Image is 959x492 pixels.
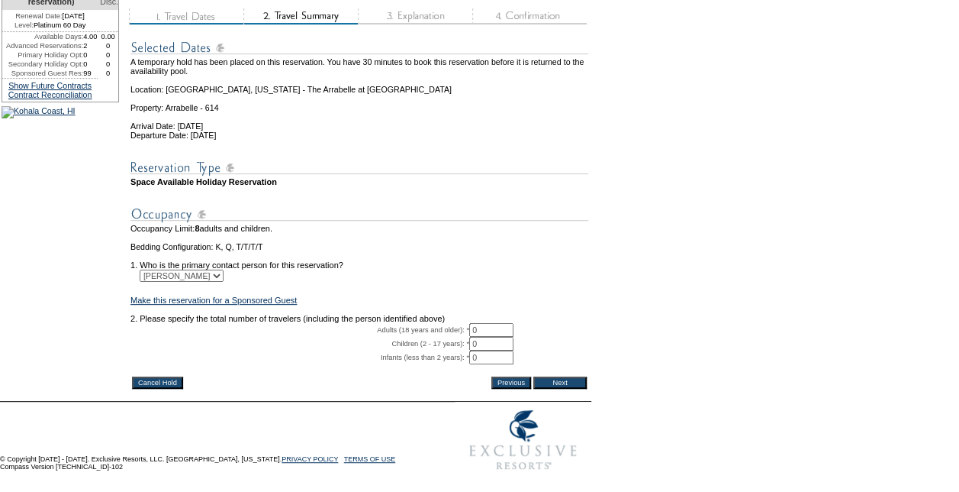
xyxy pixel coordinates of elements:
[130,224,588,233] td: Occupancy Limit: adults and children.
[130,351,469,364] td: Infants (less than 2 years): *
[130,76,588,94] td: Location: [GEOGRAPHIC_DATA], [US_STATE] - The Arrabelle at [GEOGRAPHIC_DATA]
[491,377,531,389] input: Previous
[130,38,588,57] img: subTtlSelectedDates.gif
[282,455,338,463] a: PRIVACY POLICY
[98,50,118,60] td: 0
[344,455,396,463] a: TERMS OF USE
[98,41,118,50] td: 0
[83,41,98,50] td: 2
[472,8,587,24] img: step4_state1.gif
[243,8,358,24] img: step2_state2.gif
[14,21,34,30] span: Level:
[2,32,83,41] td: Available Days:
[130,112,588,131] td: Arrival Date: [DATE]
[533,377,587,389] input: Next
[2,10,98,21] td: [DATE]
[15,11,62,21] span: Renewal Date:
[358,8,472,24] img: step3_state1.gif
[130,337,469,351] td: Children (2 - 17 years): *
[129,8,243,24] img: step1_state3.gif
[83,32,98,41] td: 4.00
[130,131,588,140] td: Departure Date: [DATE]
[130,57,588,76] td: A temporary hold has been placed on this reservation. You have 30 minutes to book this reservatio...
[130,242,588,251] td: Bedding Configuration: K, Q, T/T/T/T
[83,50,98,60] td: 0
[130,158,588,177] img: subTtlResType.gif
[130,205,588,224] img: subTtlOccupancy.gif
[455,402,591,478] img: Exclusive Resorts
[98,69,118,78] td: 0
[130,314,588,323] td: 2. Please specify the total number of travelers (including the person identified above)
[130,94,588,112] td: Property: Arrabelle - 614
[195,224,199,233] span: 8
[98,60,118,69] td: 0
[8,90,92,99] a: Contract Reconciliation
[130,296,297,305] a: Make this reservation for a Sponsored Guest
[2,60,83,69] td: Secondary Holiday Opt:
[83,69,98,78] td: 99
[130,251,588,270] td: 1. Who is the primary contact person for this reservation?
[8,81,92,90] a: Show Future Contracts
[98,32,118,41] td: 0.00
[2,50,83,60] td: Primary Holiday Opt:
[2,106,76,118] img: Kohala Coast, HI
[2,41,83,50] td: Advanced Reservations:
[83,60,98,69] td: 0
[130,323,469,337] td: Adults (18 years and older): *
[2,21,98,32] td: Platinum 60 Day
[132,377,183,389] input: Cancel Hold
[130,177,588,186] td: Space Available Holiday Reservation
[2,69,83,78] td: Sponsored Guest Res:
